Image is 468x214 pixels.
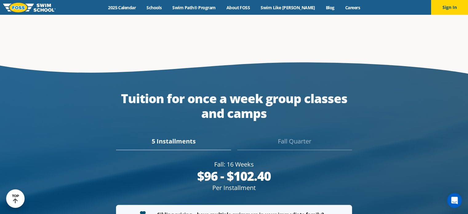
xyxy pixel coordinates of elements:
div: $96 - $102.40 [116,168,352,183]
div: 5 Installments [116,136,231,150]
a: Swim Like [PERSON_NAME] [255,5,321,10]
div: Per Installment [116,183,352,192]
div: Fall Quarter [237,136,352,150]
a: Blog [320,5,340,10]
div: Fall: 16 Weeks [116,160,352,168]
a: 2025 Calendar [103,5,141,10]
img: FOSS Swim School Logo [3,3,56,12]
a: Swim Path® Program [167,5,221,10]
div: Open Intercom Messenger [447,193,462,208]
a: Schools [141,5,167,10]
a: About FOSS [221,5,255,10]
div: Tuition for once a week group classes and camps [116,91,352,120]
div: TOP [12,194,19,204]
a: Careers [340,5,365,10]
